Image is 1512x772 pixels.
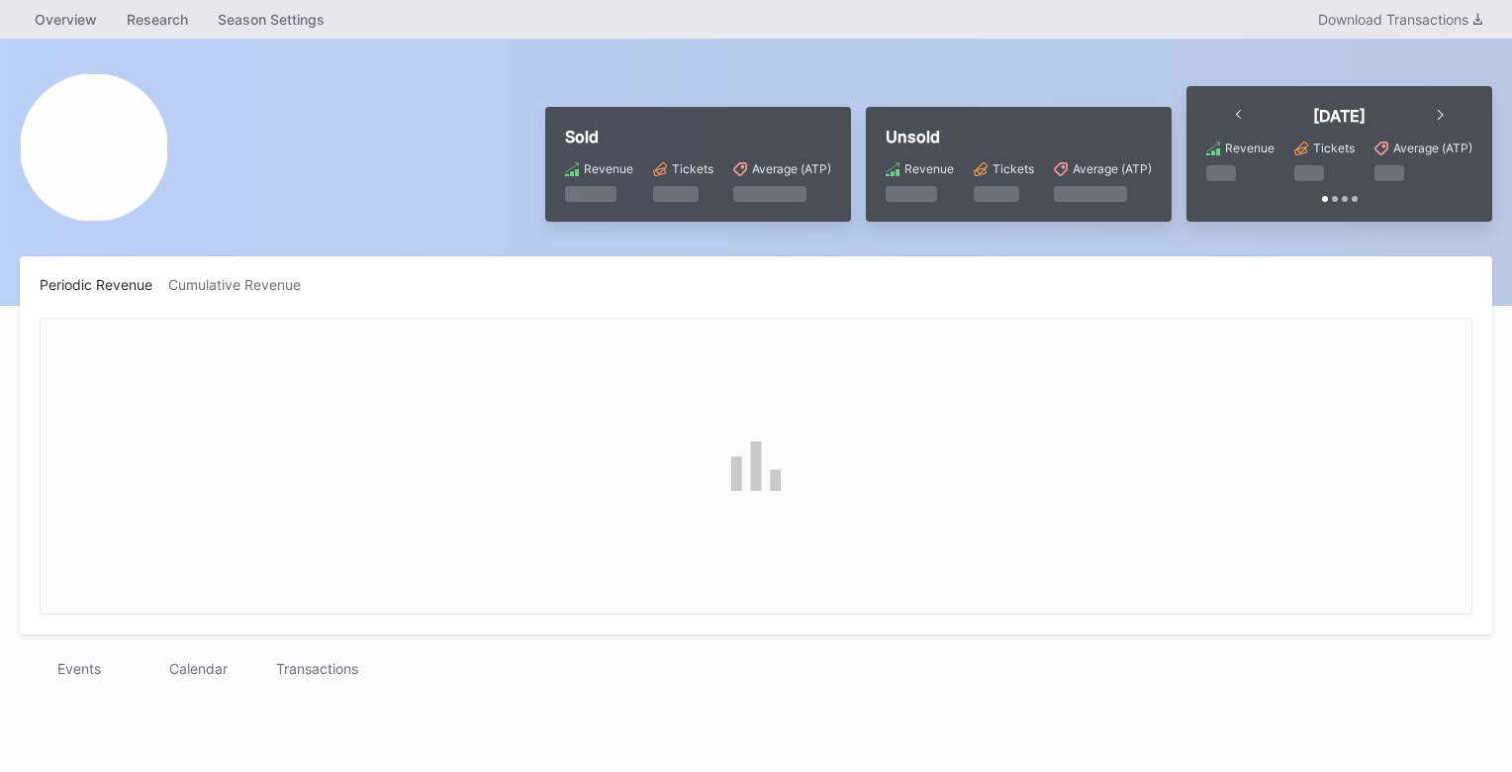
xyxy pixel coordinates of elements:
[752,161,831,176] div: Average (ATP)
[565,127,831,146] div: Sold
[139,654,257,683] div: Calendar
[257,654,376,683] div: Transactions
[1313,106,1366,126] div: [DATE]
[904,161,954,176] div: Revenue
[1073,161,1152,176] div: Average (ATP)
[1313,141,1355,155] div: Tickets
[168,276,317,293] div: Cumulative Revenue
[1393,141,1472,155] div: Average (ATP)
[203,5,339,34] a: Season Settings
[1318,11,1482,28] div: Download Transactions
[992,161,1034,176] div: Tickets
[672,161,713,176] div: Tickets
[1225,141,1275,155] div: Revenue
[20,5,112,34] a: Overview
[112,5,203,34] a: Research
[20,654,139,683] div: Events
[1308,6,1492,33] button: Download Transactions
[584,161,633,176] div: Revenue
[40,276,168,293] div: Periodic Revenue
[886,127,1152,146] div: Unsold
